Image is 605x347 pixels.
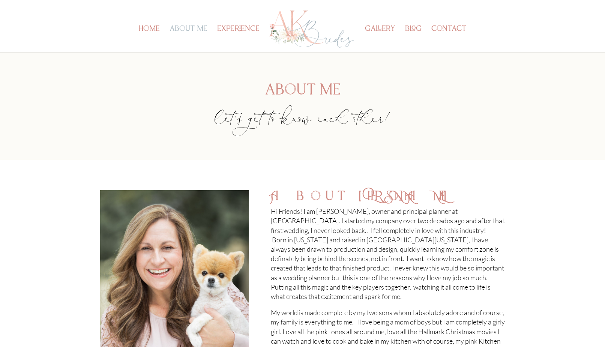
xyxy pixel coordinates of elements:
img: Los Angeles Wedding Planner - AK Brides [268,8,355,50]
a: about me [170,26,207,52]
h2: About [PERSON_NAME] [271,190,505,207]
a: experience [217,26,260,52]
a: blog [405,26,422,52]
h1: about me [100,83,505,101]
p: let’s get to know each other! [100,120,505,129]
a: home [138,26,160,52]
p: Hi Friends! I am [PERSON_NAME], owner and principal planner at [GEOGRAPHIC_DATA]. I started my co... [271,207,505,308]
a: gallery [365,26,395,52]
a: contact [431,26,467,52]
